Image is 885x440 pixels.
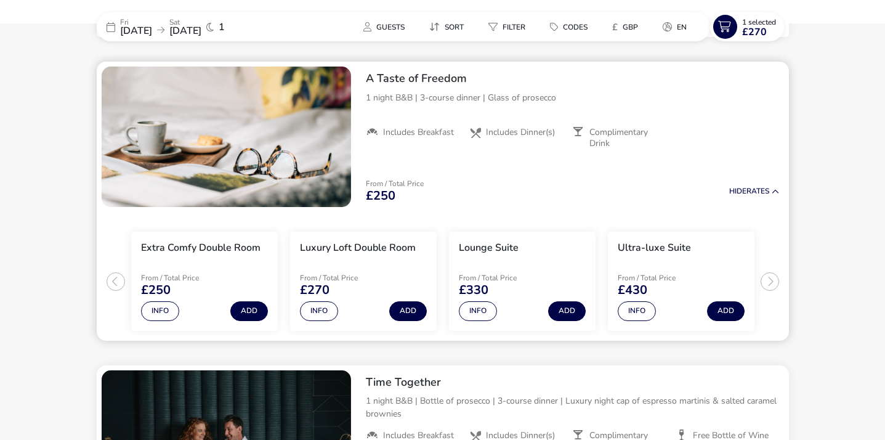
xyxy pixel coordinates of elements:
button: Info [618,301,656,321]
h3: Ultra-luxe Suite [618,242,691,255]
h2: A Taste of Freedom [366,71,779,86]
span: £250 [366,190,395,202]
button: Filter [479,18,535,36]
h3: Lounge Suite [459,242,519,255]
span: en [677,22,687,32]
button: HideRates [729,187,779,195]
span: [DATE] [120,24,152,38]
naf-pibe-menu-bar-item: Codes [540,18,602,36]
button: Info [459,301,497,321]
button: Codes [540,18,597,36]
h3: Luxury Loft Double Room [300,242,416,255]
naf-pibe-menu-bar-item: Sort [419,18,479,36]
span: [DATE] [169,24,201,38]
p: 1 night B&B | Bottle of prosecco | 3-course dinner | Luxury night cap of espresso martinis & salt... [366,394,779,420]
swiper-slide: 1 / 1 [102,67,351,207]
p: From / Total Price [459,274,546,282]
p: Sat [169,18,201,26]
button: Info [300,301,338,321]
span: 1 [219,22,225,32]
span: Codes [563,22,588,32]
h2: Time Together [366,375,779,389]
button: Add [548,301,586,321]
button: 1 Selected£270 [710,12,784,41]
i: £ [612,21,618,33]
span: Guests [376,22,405,32]
naf-pibe-menu-bar-item: 1 Selected£270 [710,12,789,41]
button: en [653,18,697,36]
p: From / Total Price [366,180,424,187]
naf-pibe-menu-bar-item: Guests [354,18,419,36]
span: £270 [742,27,767,37]
p: Fri [120,18,152,26]
p: 1 night B&B | 3-course dinner | Glass of prosecco [366,91,779,104]
button: Add [707,301,745,321]
span: Sort [445,22,464,32]
button: Sort [419,18,474,36]
naf-pibe-menu-bar-item: £GBP [602,18,653,36]
span: GBP [623,22,638,32]
h3: Extra Comfy Double Room [141,242,261,255]
div: A Taste of Freedom1 night B&B | 3-course dinner | Glass of proseccoIncludes BreakfastIncludes Din... [356,62,789,159]
span: Includes Dinner(s) [486,127,555,138]
p: From / Total Price [141,274,228,282]
span: 1 Selected [742,17,776,27]
naf-pibe-menu-bar-item: en [653,18,701,36]
swiper-slide: 3 / 4 [443,227,602,336]
button: Add [389,301,427,321]
span: £250 [141,284,171,296]
span: Includes Breakfast [383,127,454,138]
span: £430 [618,284,647,296]
span: Hide [729,186,746,196]
swiper-slide: 1 / 4 [125,227,284,336]
p: From / Total Price [618,274,705,282]
naf-pibe-menu-bar-item: Filter [479,18,540,36]
span: Complimentary Drink [589,127,666,149]
swiper-slide: 4 / 4 [602,227,761,336]
span: £270 [300,284,329,296]
button: Guests [354,18,414,36]
button: Add [230,301,268,321]
swiper-slide: 2 / 4 [284,227,443,336]
button: Info [141,301,179,321]
div: Fri[DATE]Sat[DATE]1 [97,12,281,41]
p: From / Total Price [300,274,387,282]
button: £GBP [602,18,648,36]
span: Filter [503,22,525,32]
span: £330 [459,284,488,296]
